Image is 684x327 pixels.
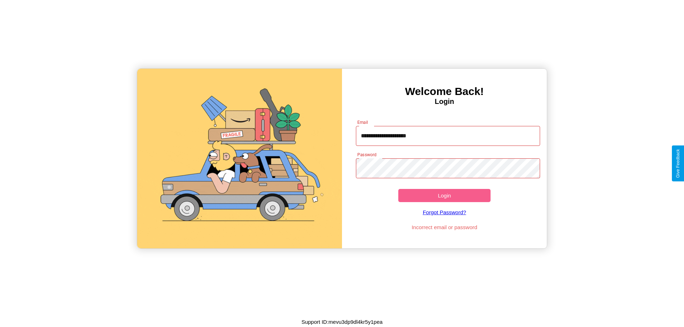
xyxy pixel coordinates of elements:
[352,202,537,222] a: Forgot Password?
[675,149,680,178] div: Give Feedback
[357,119,368,125] label: Email
[342,85,547,97] h3: Welcome Back!
[398,189,491,202] button: Login
[357,152,376,158] label: Password
[342,97,547,106] h4: Login
[301,317,383,327] p: Support ID: mevu3dp9dl4kr5y1pea
[137,69,342,248] img: gif
[352,222,537,232] p: Incorrect email or password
